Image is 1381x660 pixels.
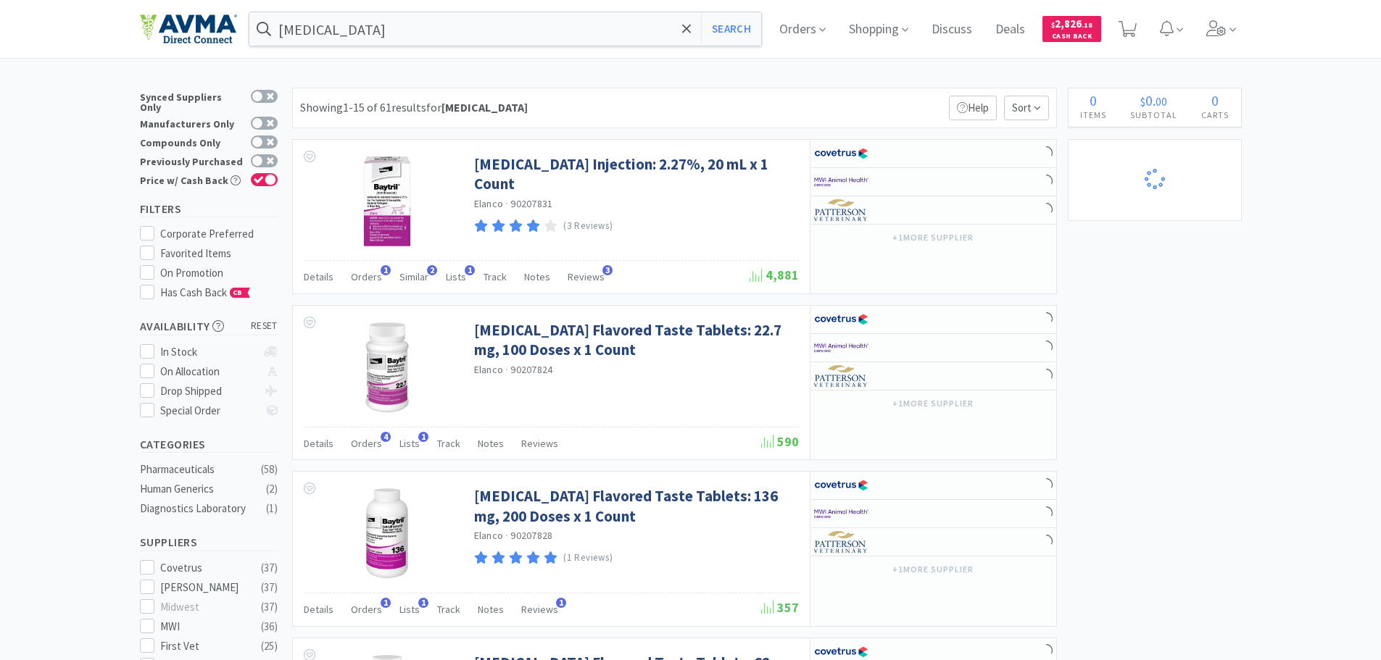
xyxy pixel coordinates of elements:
[814,365,868,387] img: f5e969b455434c6296c6d81ef179fa71_3.png
[160,225,278,243] div: Corporate Preferred
[474,320,795,360] a: [MEDICAL_DATA] Flavored Taste Tablets: 22.7 mg, 100 Doses x 1 Count
[505,529,508,542] span: ·
[814,503,868,525] img: f6b2451649754179b5b4e0c70c3f7cb0_2.png
[251,319,278,334] span: reset
[814,199,868,221] img: f5e969b455434c6296c6d81ef179fa71_3.png
[399,603,420,616] span: Lists
[510,197,552,210] span: 90207831
[1051,20,1055,30] span: $
[140,480,257,498] div: Human Generics
[446,270,466,283] span: Lists
[505,363,508,376] span: ·
[1051,17,1092,30] span: 2,826
[160,638,250,655] div: First Vet
[340,320,434,414] img: 9999a4869e4242f38a4309d4ef771d10_416384.png
[140,318,278,335] h5: Availability
[761,433,799,450] span: 590
[351,603,382,616] span: Orders
[465,265,475,275] span: 1
[1145,91,1153,109] span: 0
[304,437,333,450] span: Details
[814,531,868,553] img: f5e969b455434c6296c6d81ef179fa71_3.png
[140,500,257,517] div: Diagnostics Laboratory
[140,117,244,129] div: Manufacturers Only
[1156,94,1167,109] span: 00
[418,432,428,442] span: 1
[484,270,507,283] span: Track
[510,529,552,542] span: 90207828
[261,579,278,596] div: ( 37 )
[990,23,1031,36] a: Deals
[427,265,437,275] span: 2
[474,486,795,526] a: [MEDICAL_DATA] Flavored Taste Tablets: 136 mg, 200 Doses x 1 Count
[814,337,868,359] img: f6b2451649754179b5b4e0c70c3f7cb0_2.png
[160,285,251,299] span: Has Cash Back
[521,603,558,616] span: Reviews
[266,480,278,498] div: ( 2 )
[478,603,504,616] span: Notes
[441,100,528,114] strong: [MEDICAL_DATA]
[885,227,980,248] button: +1more supplier
[231,288,245,297] span: CB
[381,432,391,442] span: 4
[761,599,799,616] span: 357
[602,265,613,275] span: 3
[418,598,428,608] span: 1
[474,197,504,210] a: Elanco
[340,486,434,580] img: 4dd06a365ec14e31a8f8eb1c27f2ef1c_416200.jpeg
[261,638,278,655] div: ( 25 )
[340,154,434,248] img: 434eaf9944f2498b95c28fa91e14a934_416222.jpeg
[1004,96,1049,120] span: Sort
[160,618,250,635] div: MWI
[885,559,980,580] button: +1more supplier
[140,173,244,185] div: Price w/ Cash Back
[750,267,799,283] span: 4,881
[261,598,278,616] div: ( 37 )
[160,402,257,419] div: Special Order
[381,265,391,275] span: 1
[505,197,508,210] span: ·
[261,618,278,635] div: ( 36 )
[140,154,244,167] div: Previously Purchased
[1140,94,1145,109] span: $
[524,270,550,283] span: Notes
[160,559,250,577] div: Covetrus
[926,23,978,36] a: Discuss
[814,171,868,193] img: f6b2451649754179b5b4e0c70c3f7cb0_2.png
[563,219,613,234] p: (3 Reviews)
[1051,33,1092,42] span: Cash Back
[261,559,278,577] div: ( 37 )
[426,100,528,114] span: for
[160,363,257,380] div: On Allocation
[304,603,333,616] span: Details
[261,461,278,478] div: ( 58 )
[1042,9,1101,49] a: $2,826.18Cash Back
[381,598,391,608] span: 1
[266,500,278,517] div: ( 1 )
[140,461,257,478] div: Pharmaceuticals
[568,270,605,283] span: Reviews
[160,598,250,616] div: Midwest
[1211,91,1219,109] span: 0
[521,437,558,450] span: Reviews
[160,343,257,361] div: In Stock
[478,437,504,450] span: Notes
[701,12,761,46] button: Search
[300,99,528,117] div: Showing 1-15 of 61 results
[1090,91,1097,109] span: 0
[563,551,613,566] p: (1 Reviews)
[140,436,278,453] h5: Categories
[160,383,257,400] div: Drop Shipped
[814,309,868,330] img: 77fca1acd8b6420a9015268ca798ef17_1.png
[556,598,566,608] span: 1
[160,579,250,596] div: [PERSON_NAME]
[814,475,868,496] img: 77fca1acd8b6420a9015268ca798ef17_1.png
[140,201,278,217] h5: Filters
[399,270,428,283] span: Similar
[351,437,382,450] span: Orders
[1119,93,1190,108] div: .
[140,135,244,148] div: Compounds Only
[1069,108,1119,122] h4: Items
[1082,20,1092,30] span: . 18
[1119,108,1190,122] h4: Subtotal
